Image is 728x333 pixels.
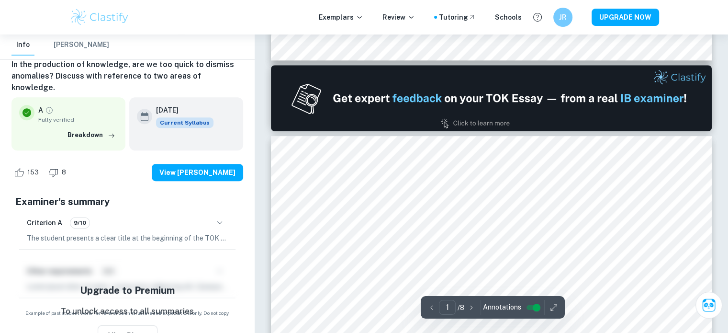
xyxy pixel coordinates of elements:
div: Dislike [46,165,71,180]
h6: In the production of knowledge, are we too quick to dismiss anomalies? Discuss with reference to ... [11,59,243,93]
span: Fully verified [38,115,118,124]
button: Ask Clai [695,292,722,319]
img: Ad [271,65,712,131]
button: Breakdown [65,128,118,142]
div: This exemplar is based on the current syllabus. Feel free to refer to it for inspiration/ideas wh... [156,117,213,128]
span: Current Syllabus [156,117,213,128]
a: Grade fully verified [45,106,54,115]
button: JR [553,8,572,27]
h5: Examiner's summary [15,195,239,209]
a: Schools [495,12,522,23]
h6: [DATE] [156,105,206,115]
img: Clastify logo [69,8,130,27]
span: Annotations [483,302,521,312]
button: [PERSON_NAME] [54,34,109,56]
span: Example of past student work. For reference on structure and expectations only. Do not copy. [11,310,243,317]
div: Like [11,165,44,180]
p: The student presents a clear title at the beginning of the TOK essay and maintains a sustained fo... [27,233,228,243]
button: Help and Feedback [529,9,546,25]
button: View [PERSON_NAME] [152,164,243,181]
p: To unlock access to all summaries [61,305,194,318]
p: A [38,105,43,115]
span: 153 [22,168,44,177]
p: Exemplars [319,12,363,23]
p: / 8 [458,302,464,313]
span: 9/10 [70,218,90,227]
p: Review [382,12,415,23]
h6: Criterion A [27,218,62,228]
button: Info [11,34,34,56]
h5: Upgrade to Premium [80,283,175,298]
h6: JR [557,12,568,23]
button: UPGRADE NOW [592,9,659,26]
span: 8 [56,168,71,177]
a: Tutoring [439,12,476,23]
